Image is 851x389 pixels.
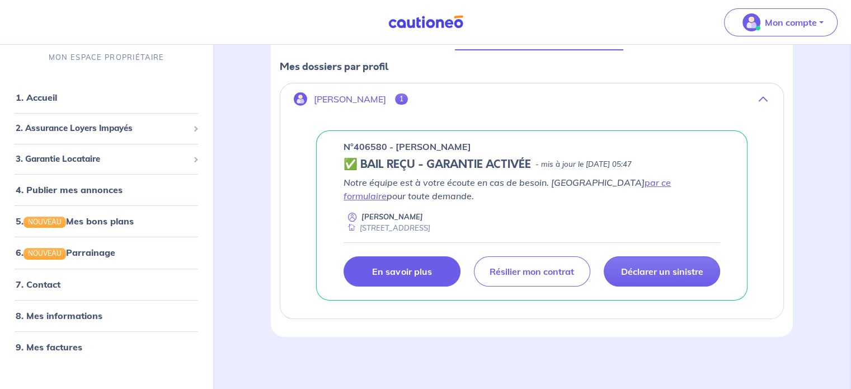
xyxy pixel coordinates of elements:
h5: ✅ BAIL REÇU - GARANTIE ACTIVÉE [344,158,531,171]
button: illu_account_valid_menu.svgMon compte [724,8,838,36]
span: 2. Assurance Loyers Impayés [16,123,189,135]
p: [PERSON_NAME] [314,94,386,105]
p: MON ESPACE PROPRIÉTAIRE [49,53,164,63]
div: [STREET_ADDRESS] [344,223,430,233]
div: 6.NOUVEAUParrainage [4,242,208,264]
p: Mes dossiers par profil [280,59,784,74]
a: Déclarer un sinistre [604,256,720,287]
span: 1 [395,93,408,105]
a: En savoir plus [344,256,460,287]
div: 8. Mes informations [4,304,208,327]
p: Déclarer un sinistre [620,266,703,277]
a: 6.NOUVEAUParrainage [16,247,115,259]
div: 9. Mes factures [4,336,208,358]
p: - mis à jour le [DATE] 05:47 [535,159,632,170]
div: 1. Accueil [4,87,208,109]
p: Résilier mon contrat [490,266,574,277]
a: 7. Contact [16,279,60,290]
p: Notre équipe est à votre écoute en cas de besoin. [GEOGRAPHIC_DATA] pour toute demande. [344,176,720,203]
a: 1. Accueil [16,92,57,104]
div: 3. Garantie Locataire [4,148,208,170]
p: [PERSON_NAME] [361,212,423,222]
div: 5.NOUVEAUMes bons plans [4,210,208,233]
img: Cautioneo [384,15,468,29]
img: illu_account_valid_menu.svg [742,13,760,31]
p: n°406580 - [PERSON_NAME] [344,140,471,153]
div: 7. Contact [4,273,208,296]
a: 8. Mes informations [16,310,102,321]
p: En savoir plus [372,266,431,277]
div: state: CONTRACT-VALIDATED, Context: ,MAYBE-CERTIFICATE,,LESSOR-DOCUMENTS,IS-ODEALIM [344,158,720,171]
a: 5.NOUVEAUMes bons plans [16,216,134,227]
a: 9. Mes factures [16,341,82,353]
button: [PERSON_NAME]1 [280,86,783,113]
div: 4. Publier mes annonces [4,179,208,201]
a: Résilier mon contrat [474,256,590,287]
a: 4. Publier mes annonces [16,185,123,196]
p: Mon compte [765,16,817,29]
span: 3. Garantie Locataire [16,153,189,166]
img: illu_account.svg [294,92,307,106]
div: 2. Assurance Loyers Impayés [4,118,208,140]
